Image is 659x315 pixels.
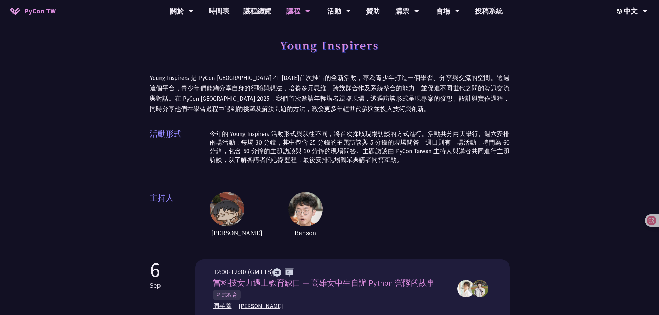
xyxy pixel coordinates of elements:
span: [PERSON_NAME] [239,302,283,311]
p: Young Inspirers 是 PyCon [GEOGRAPHIC_DATA] 在 [DATE]首次推出的全新活動，專為青少年打造一個學習、分享與交流的空間。透過這個平台，青少年們能夠分享自... [150,73,510,114]
span: Benson [288,226,323,239]
img: Locale Icon [617,9,624,14]
span: 程式教育 [213,290,241,300]
img: ZHZH.38617ef.svg [273,268,294,277]
img: Home icon of PyCon TW 2025 [10,8,21,15]
img: host2.62516ee.jpg [288,192,323,226]
h1: Young Inspirers [280,35,379,55]
img: 周芊蓁,郭昱 [471,280,488,297]
p: Sep [150,280,161,290]
span: 主持人 [150,192,210,239]
p: 今年的 Young Inspirers 活動形式與以往不同，將首次採取現場訪談的方式進行。活動共分兩天舉行。週六安排兩場活動，每場 30 分鐘，其中包含 25 分鐘的主題訪談與 5 分鐘的現場問... [210,130,510,164]
span: [PERSON_NAME] [210,226,264,239]
p: 6 [150,259,161,280]
img: 周芊蓁,郭昱 [457,280,475,297]
div: 12:00-12:30 (GMT+8) [213,267,450,277]
a: PyCon TW [3,2,63,20]
span: 周芊蓁 [213,302,232,311]
img: host1.6ba46fc.jpg [210,192,244,226]
span: PyCon TW [24,6,56,16]
span: 當科技女力遇上教育缺口 — 高雄女中生自辦 Python 營隊的故事 [213,278,435,288]
span: 活動形式 [150,128,210,171]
